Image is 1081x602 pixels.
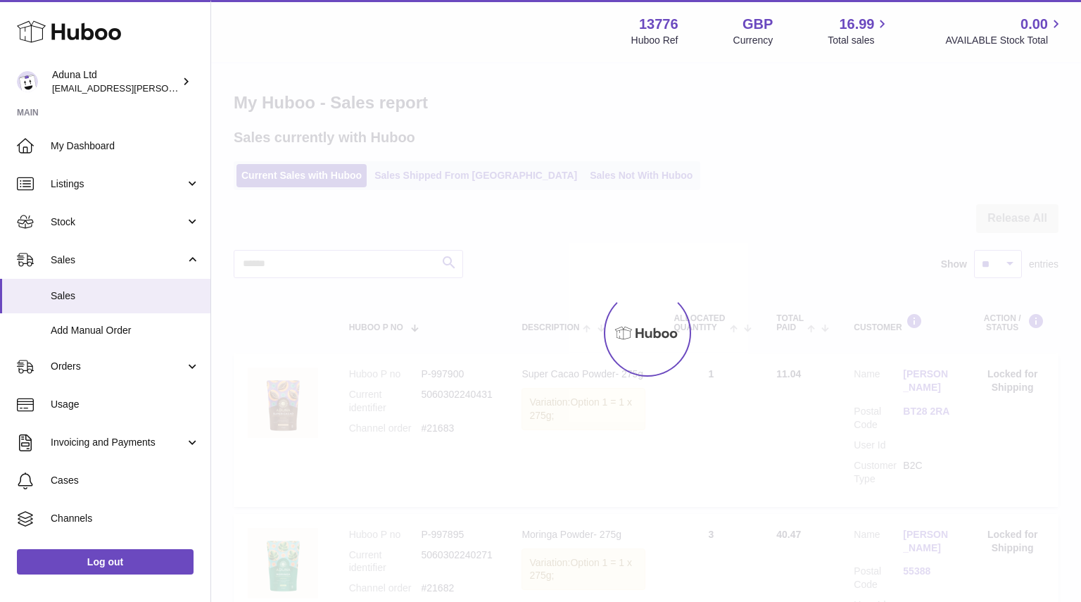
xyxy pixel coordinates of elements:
[631,34,678,47] div: Huboo Ref
[51,253,185,267] span: Sales
[828,34,890,47] span: Total sales
[945,34,1064,47] span: AVAILABLE Stock Total
[51,436,185,449] span: Invoicing and Payments
[52,68,179,95] div: Aduna Ltd
[51,324,200,337] span: Add Manual Order
[639,15,678,34] strong: 13776
[51,474,200,487] span: Cases
[51,360,185,373] span: Orders
[51,139,200,153] span: My Dashboard
[51,398,200,411] span: Usage
[945,15,1064,47] a: 0.00 AVAILABLE Stock Total
[733,34,773,47] div: Currency
[52,82,358,94] span: [EMAIL_ADDRESS][PERSON_NAME][PERSON_NAME][DOMAIN_NAME]
[51,512,200,525] span: Channels
[839,15,874,34] span: 16.99
[742,15,773,34] strong: GBP
[51,215,185,229] span: Stock
[828,15,890,47] a: 16.99 Total sales
[51,289,200,303] span: Sales
[17,549,194,575] a: Log out
[51,177,185,191] span: Listings
[1020,15,1048,34] span: 0.00
[17,71,38,92] img: deborahe.kamara@aduna.com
